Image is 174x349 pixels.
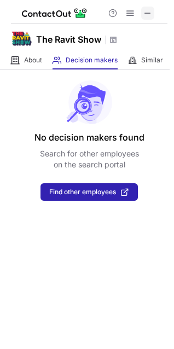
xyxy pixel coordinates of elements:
p: Search for other employees on the search portal [40,148,139,170]
h1: The Ravit Show [36,33,101,46]
img: No leads found [66,80,113,124]
span: About [24,56,42,65]
span: Decision makers [66,56,118,65]
img: b6dd4f32ea138a5209f5a5da33dc0dd3 [11,27,33,49]
button: Find other employees [40,183,138,201]
img: ContactOut v5.3.10 [22,7,88,20]
span: Find other employees [49,188,116,196]
span: Similar [141,56,163,65]
header: No decision makers found [34,131,144,144]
